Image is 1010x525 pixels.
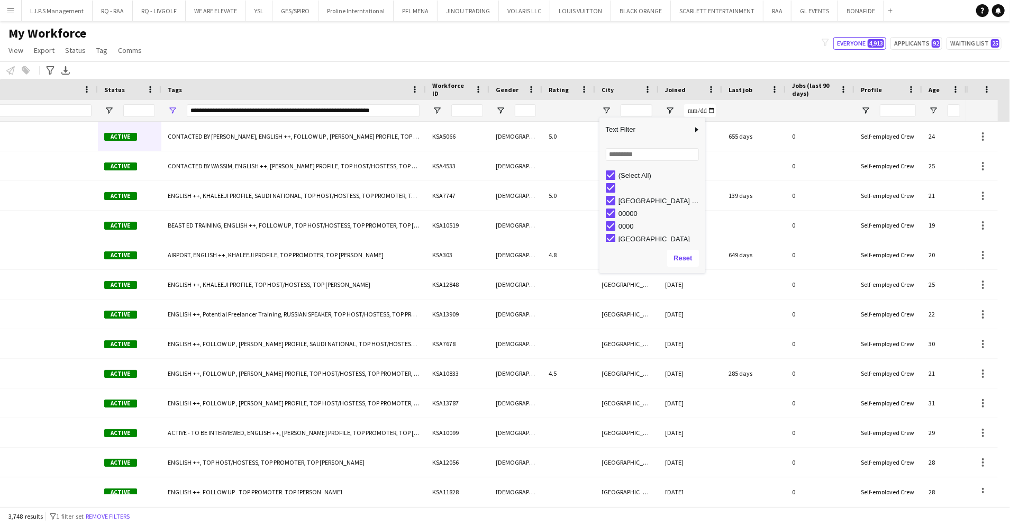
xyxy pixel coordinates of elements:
[602,106,611,115] button: Open Filter Menu
[659,329,722,358] div: [DATE]
[786,270,854,299] div: 0
[861,106,870,115] button: Open Filter Menu
[426,122,489,151] div: KSA5066
[426,477,489,506] div: KSA11828
[272,1,319,21] button: GES/SPIRO
[854,418,922,447] div: Self-employed Crew
[618,197,702,205] div: [GEOGRAPHIC_DATA] Jeddah
[133,1,186,21] button: RQ - LIVGOLF
[595,329,659,358] div: [GEOGRAPHIC_DATA]
[595,122,659,151] div: Jeddah
[34,46,54,55] span: Export
[599,117,705,273] div: Column Filter
[791,1,838,21] button: GL EVENTS
[786,477,854,506] div: 0
[595,181,659,210] div: Jeddah
[496,86,518,94] span: Gender
[595,448,659,477] div: [GEOGRAPHIC_DATA]
[489,181,542,210] div: [DEMOGRAPHIC_DATA]
[161,329,426,358] div: ENGLISH ++, FOLLOW UP , [PERSON_NAME] PROFILE, SAUDI NATIONAL, TOP HOST/HOSTESS, TOP PROMOTER
[611,1,671,21] button: BLACK ORANGE
[22,1,93,21] button: L.I.P.S Management
[786,359,854,388] div: 0
[595,359,659,388] div: [GEOGRAPHIC_DATA]
[922,181,967,210] div: 21
[854,151,922,180] div: Self-employed Crew
[763,1,791,21] button: RAA
[489,359,542,388] div: [DEMOGRAPHIC_DATA]
[496,106,505,115] button: Open Filter Menu
[56,512,84,520] span: 1 filter set
[549,86,569,94] span: Rating
[161,122,426,151] div: CONTACTED BY [PERSON_NAME], ENGLISH ++, FOLLOW UP , [PERSON_NAME] PROFILE, TOP HOST/HOSTESS, TOP ...
[602,86,614,94] span: City
[595,240,659,269] div: الرياض
[161,270,426,299] div: ENGLISH ++, KHALEEJI PROFILE, TOP HOST/HOSTESS, TOP [PERSON_NAME]
[861,86,882,94] span: Profile
[489,418,542,447] div: [DEMOGRAPHIC_DATA]
[186,1,246,21] button: WE ARE ELEVATE
[104,459,137,467] span: Active
[922,211,967,240] div: 19
[922,151,967,180] div: 25
[161,388,426,418] div: ENGLISH ++, FOLLOW UP , [PERSON_NAME] PROFILE, TOP HOST/HOSTESS, TOP PROMOTER, TOP [PERSON_NAME]
[92,43,112,57] a: Tag
[922,388,967,418] div: 31
[854,477,922,506] div: Self-employed Crew
[722,359,786,388] div: 285 days
[659,448,722,477] div: [DATE]
[104,192,137,200] span: Active
[659,270,722,299] div: [DATE]
[792,82,835,97] span: Jobs (last 90 days)
[618,235,702,243] div: [GEOGRAPHIC_DATA]
[991,39,999,48] span: 25
[868,39,884,48] span: 4,913
[659,477,722,506] div: [DATE]
[489,329,542,358] div: [DEMOGRAPHIC_DATA]
[922,448,967,477] div: 28
[426,329,489,358] div: KSA7678
[922,359,967,388] div: 21
[929,106,938,115] button: Open Filter Menu
[426,388,489,418] div: KSA13787
[684,104,716,117] input: Joined Filter Input
[161,211,426,240] div: BEAST ED TRAINING, ENGLISH ++, FOLLOW UP , TOP HOST/HOSTESS, TOP PROMOTER, TOP [PERSON_NAME]
[542,240,595,269] div: 4.8
[104,106,114,115] button: Open Filter Menu
[667,250,698,267] button: Reset
[96,46,107,55] span: Tag
[854,300,922,329] div: Self-employed Crew
[659,388,722,418] div: [DATE]
[489,211,542,240] div: [DEMOGRAPHIC_DATA]
[161,359,426,388] div: ENGLISH ++, FOLLOW UP , [PERSON_NAME] PROFILE, TOP HOST/HOSTESS, TOP PROMOTER, TOP [PERSON_NAME]
[168,106,177,115] button: Open Filter Menu
[722,181,786,210] div: 139 days
[161,300,426,329] div: ENGLISH ++, Potential Freelancer Training, RUSSIAN SPEAKER, TOP HOST/HOSTESS, TOP PROMOTER, TOP [...
[426,270,489,299] div: KSA12848
[621,104,652,117] input: City Filter Input
[595,300,659,329] div: [GEOGRAPHIC_DATA]
[394,1,438,21] button: PFL MENA
[426,151,489,180] div: KSA4533
[854,240,922,269] div: Self-employed Crew
[542,359,595,388] div: 4.5
[104,162,137,170] span: Active
[489,388,542,418] div: [DEMOGRAPHIC_DATA]
[932,39,940,48] span: 92
[161,181,426,210] div: ENGLISH ++, KHALEEJI PROFILE, SAUDI NATIONAL, TOP HOST/HOSTESS, TOP PROMOTER, Top Saudi Profiles ...
[432,106,442,115] button: Open Filter Menu
[595,211,659,240] div: [GEOGRAPHIC_DATA]
[854,270,922,299] div: Self-employed Crew
[890,37,942,50] button: Applicants92
[922,270,967,299] div: 25
[104,222,137,230] span: Active
[659,359,722,388] div: [DATE]
[489,300,542,329] div: [DEMOGRAPHIC_DATA]
[880,104,916,117] input: Profile Filter Input
[595,151,659,180] div: [GEOGRAPHIC_DATA]
[786,418,854,447] div: 0
[161,151,426,180] div: CONTACTED BY WASSIM, ENGLISH ++, [PERSON_NAME] PROFILE, TOP HOST/HOSTESS, TOP PROMOTER, TOP [PERS...
[426,300,489,329] div: KSA13909
[671,1,763,21] button: SCARLETT ENTERTAINMENT
[426,211,489,240] div: KSA10519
